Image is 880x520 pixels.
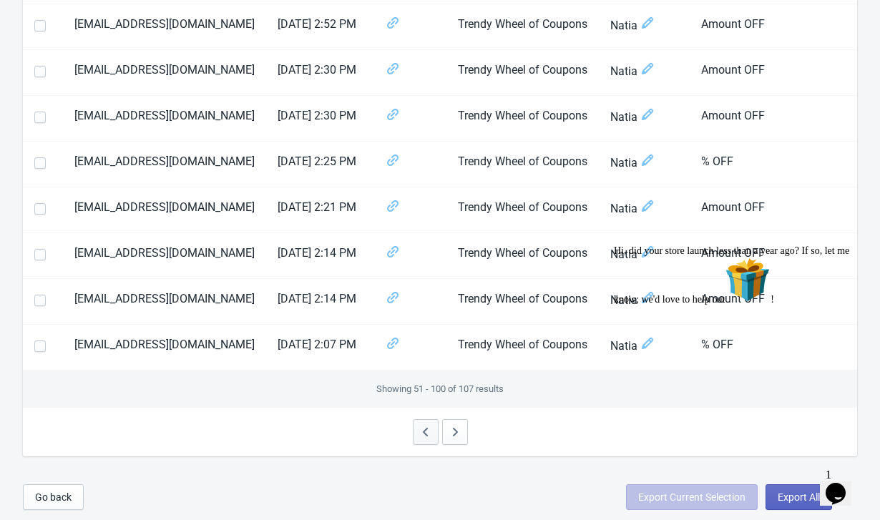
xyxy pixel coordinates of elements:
[266,279,374,325] td: [DATE] 2:14 PM
[117,17,162,63] img: :gift:
[690,187,785,233] td: Amount OFF
[266,4,374,50] td: [DATE] 2:52 PM
[446,50,599,96] td: Trendy Wheel of Coupons
[610,107,678,127] span: Natia
[608,240,866,456] iframe: chat widget
[610,153,678,172] span: Natia
[266,233,374,279] td: [DATE] 2:14 PM
[266,96,374,142] td: [DATE] 2:30 PM
[63,4,266,50] td: [EMAIL_ADDRESS][DOMAIN_NAME]
[446,4,599,50] td: Trendy Wheel of Coupons
[820,463,866,506] iframe: chat widget
[690,4,785,50] td: Amount OFF
[35,491,72,503] span: Go back
[690,142,785,187] td: % OFF
[63,233,266,279] td: [EMAIL_ADDRESS][DOMAIN_NAME]
[266,325,374,371] td: [DATE] 2:07 PM
[446,233,599,279] td: Trendy Wheel of Coupons
[266,50,374,96] td: [DATE] 2:30 PM
[778,491,820,503] span: Export All
[690,233,785,279] td: Amount OFF
[610,16,678,35] span: Natia
[63,142,266,187] td: [EMAIL_ADDRESS][DOMAIN_NAME]
[63,50,266,96] td: [EMAIL_ADDRESS][DOMAIN_NAME]
[446,187,599,233] td: Trendy Wheel of Coupons
[266,187,374,233] td: [DATE] 2:21 PM
[6,6,241,65] span: Hi, did your store launch less than a year ago? If so, let me know; we'd love to help out !
[63,325,266,371] td: [EMAIL_ADDRESS][DOMAIN_NAME]
[766,484,832,510] button: Export All
[446,279,599,325] td: Trendy Wheel of Coupons
[690,50,785,96] td: Amount OFF
[23,371,857,408] div: Showing 51 - 100 of 107 results
[610,62,678,81] span: Natia
[63,187,266,233] td: [EMAIL_ADDRESS][DOMAIN_NAME]
[63,96,266,142] td: [EMAIL_ADDRESS][DOMAIN_NAME]
[23,484,84,510] button: Go back
[610,199,678,218] span: Natia
[446,325,599,371] td: Trendy Wheel of Coupons
[63,279,266,325] td: [EMAIL_ADDRESS][DOMAIN_NAME]
[446,142,599,187] td: Trendy Wheel of Coupons
[690,96,785,142] td: Amount OFF
[266,142,374,187] td: [DATE] 2:25 PM
[6,6,263,66] div: Hi, did your store launch less than a year ago? If so, let me know; we'd love to help out🎁!
[446,96,599,142] td: Trendy Wheel of Coupons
